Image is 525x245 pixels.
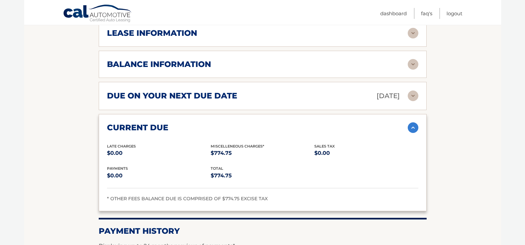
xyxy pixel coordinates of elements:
p: $0.00 [314,149,418,158]
span: total [211,166,223,171]
img: accordion-active.svg [408,122,418,133]
h2: balance information [107,59,211,69]
span: Sales Tax [314,144,335,149]
img: accordion-rest.svg [408,28,418,38]
h2: Payment History [99,226,427,236]
img: accordion-rest.svg [408,91,418,101]
p: $0.00 [107,171,211,180]
h2: due on your next due date [107,91,237,101]
a: FAQ's [421,8,432,19]
a: Cal Automotive [63,4,132,24]
div: * OTHER FEES BALANCE DUE IS COMPRISED OF $774.75 EXCISE TAX [107,195,418,203]
h2: lease information [107,28,197,38]
span: Miscelleneous Charges* [211,144,264,149]
img: accordion-rest.svg [408,59,418,70]
h2: current due [107,123,168,133]
a: Logout [446,8,462,19]
p: $774.75 [211,171,314,180]
span: Late Charges [107,144,136,149]
a: Dashboard [380,8,407,19]
p: $0.00 [107,149,211,158]
p: $774.75 [211,149,314,158]
span: payments [107,166,128,171]
p: [DATE] [377,90,400,102]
